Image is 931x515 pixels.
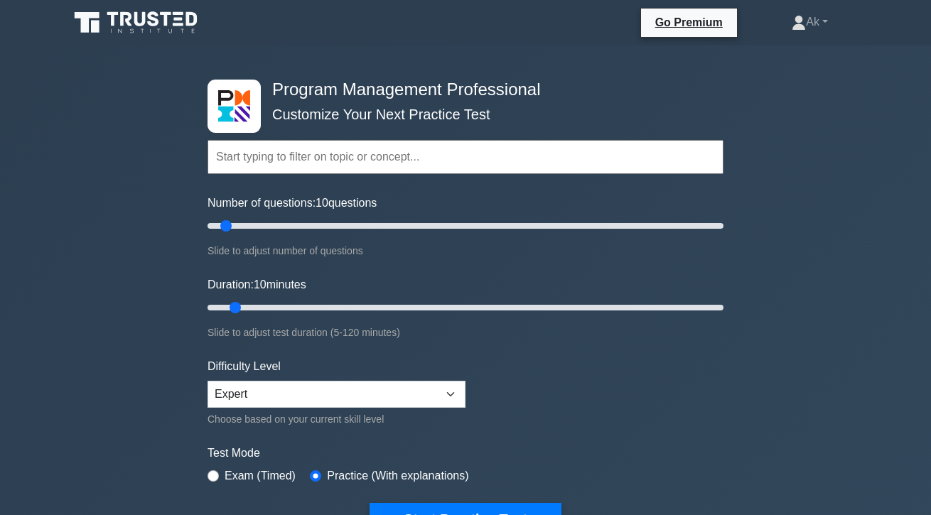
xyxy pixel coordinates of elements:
[316,197,328,209] span: 10
[208,358,281,375] label: Difficulty Level
[254,278,267,291] span: 10
[267,80,654,100] h4: Program Management Professional
[225,467,296,484] label: Exam (Timed)
[758,8,862,36] a: Ak
[208,276,306,293] label: Duration: minutes
[208,411,465,428] div: Choose based on your current skill level
[208,324,723,341] div: Slide to adjust test duration (5-120 minutes)
[647,13,731,31] a: Go Premium
[208,140,723,174] input: Start typing to filter on topic or concept...
[208,195,377,212] label: Number of questions: questions
[208,242,723,259] div: Slide to adjust number of questions
[208,445,723,462] label: Test Mode
[327,467,468,484] label: Practice (With explanations)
